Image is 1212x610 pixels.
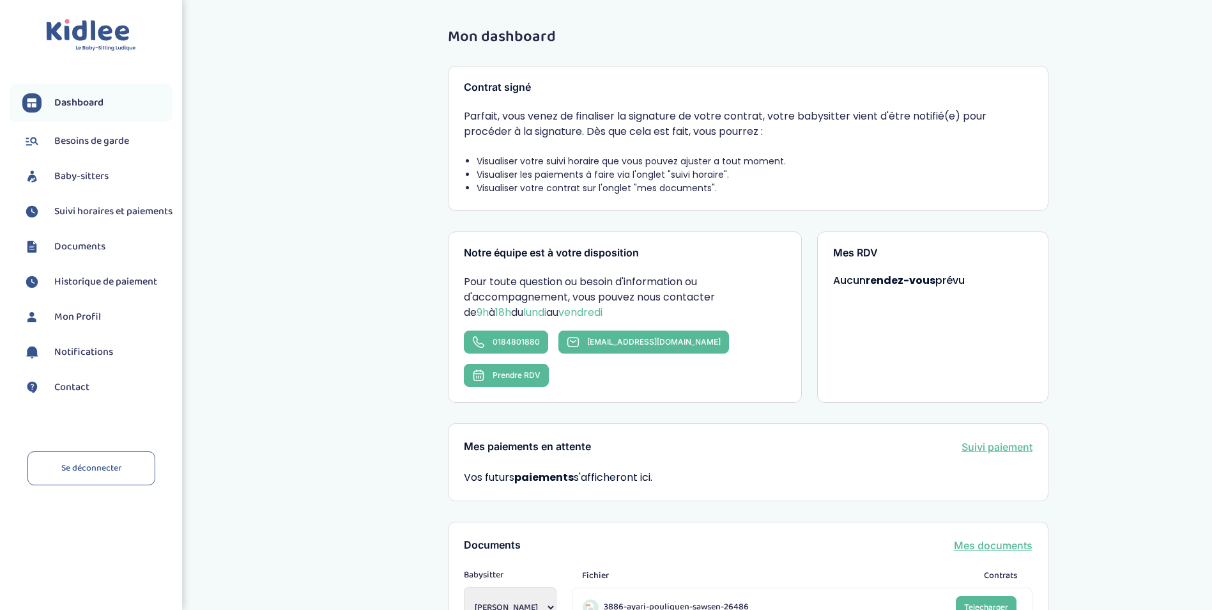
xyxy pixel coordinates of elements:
img: profil.svg [22,308,42,327]
a: Suivi horaires et paiements [22,202,173,221]
p: Pour toute question ou besoin d'information ou d'accompagnement, vous pouvez nous contacter de à ... [464,274,786,320]
span: Suivi horaires et paiements [54,204,173,219]
a: Mon Profil [22,308,173,327]
span: Mon Profil [54,309,101,325]
span: Prendre RDV [493,370,541,380]
span: Baby-sitters [54,169,109,184]
a: Se déconnecter [27,451,155,485]
h3: Documents [464,540,521,551]
span: Contrats [984,569,1017,583]
a: Historique de paiement [22,272,173,292]
h3: Contrat signé [464,82,1032,93]
a: Notifications [22,343,173,362]
img: besoin.svg [22,132,42,151]
img: documents.svg [22,237,42,256]
button: Prendre RDV [464,364,549,387]
img: notification.svg [22,343,42,362]
a: [EMAIL_ADDRESS][DOMAIN_NAME] [558,331,729,354]
h3: Notre équipe est à votre disposition [464,247,786,259]
a: Besoins de garde [22,132,173,151]
a: Dashboard [22,93,173,113]
a: Mes documents [954,538,1032,553]
li: Visualiser votre contrat sur l'onglet "mes documents". [477,182,1032,195]
a: Baby-sitters [22,167,173,186]
img: contact.svg [22,378,42,397]
img: babysitters.svg [22,167,42,186]
img: logo.svg [46,19,136,52]
span: Vos futurs s'afficheront ici. [464,470,652,485]
li: Visualiser votre suivi horaire que vous pouvez ajuster a tout moment. [477,155,1032,168]
img: dashboard.svg [22,93,42,113]
span: Historique de paiement [54,274,157,290]
span: Babysitter [464,568,556,582]
p: Parfait, vous venez de finaliser la signature de votre contrat, votre babysitter vient d'être not... [464,109,1032,139]
span: 18h [495,305,511,320]
strong: rendez-vous [866,273,935,288]
li: Visualiser les paiements à faire via l'onglet "suivi horaire". [477,168,1032,182]
span: Fichier [582,569,609,583]
span: 0184801880 [493,337,540,347]
img: suivihoraire.svg [22,202,42,221]
span: Documents [54,239,105,254]
a: Suivi paiement [962,439,1032,455]
span: Notifications [54,345,113,360]
span: Contact [54,380,89,395]
a: Documents [22,237,173,256]
span: 9h [477,305,489,320]
strong: paiements [514,470,574,485]
h1: Mon dashboard [448,29,1048,45]
span: lundi [523,305,546,320]
img: suivihoraire.svg [22,272,42,292]
a: 0184801880 [464,331,548,354]
span: [EMAIL_ADDRESS][DOMAIN_NAME] [587,337,721,347]
a: Contact [22,378,173,397]
span: vendredi [558,305,602,320]
h3: Mes RDV [833,247,1032,259]
span: Aucun prévu [833,273,965,288]
h3: Mes paiements en attente [464,441,591,453]
span: Besoins de garde [54,134,129,149]
span: Dashboard [54,95,104,111]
